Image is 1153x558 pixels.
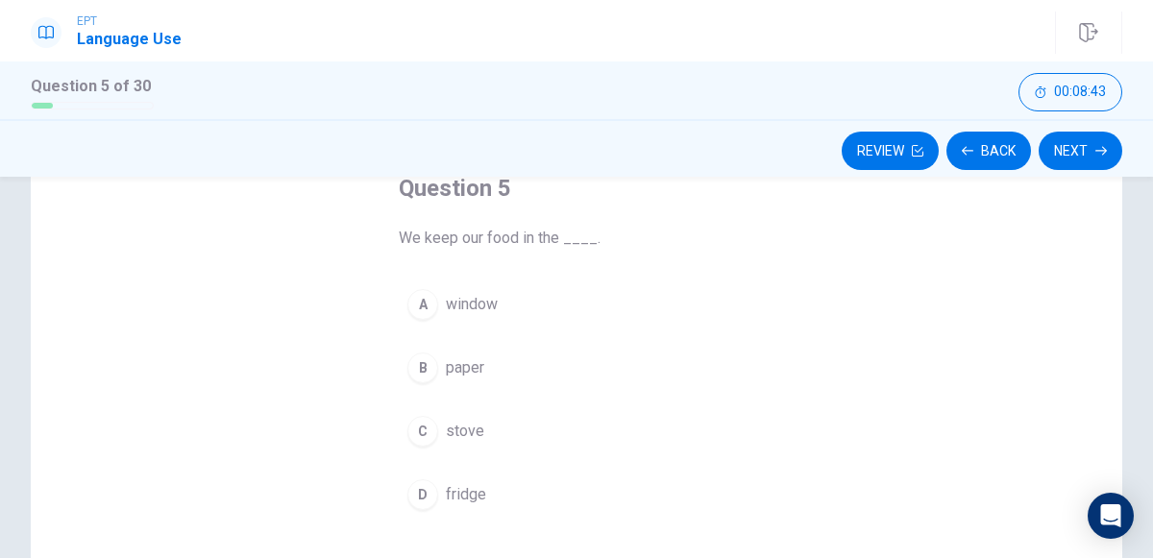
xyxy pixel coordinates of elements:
span: EPT [77,14,182,28]
h1: Question 5 of 30 [31,75,154,98]
div: C [407,416,438,447]
span: stove [446,420,484,443]
span: window [446,293,498,316]
h1: Language Use [77,28,182,51]
button: Cstove [399,407,754,455]
span: fridge [446,483,486,506]
button: Bpaper [399,344,754,392]
span: paper [446,356,484,379]
div: A [407,289,438,320]
span: We keep our food in the ____. [399,227,754,250]
h4: Question 5 [399,173,754,204]
div: B [407,352,438,383]
button: Back [946,132,1031,170]
button: Next [1039,132,1122,170]
div: D [407,479,438,510]
button: 00:08:43 [1018,73,1122,111]
button: Awindow [399,280,754,328]
span: 00:08:43 [1054,85,1106,100]
div: Open Intercom Messenger [1088,493,1134,539]
button: Review [842,132,939,170]
button: Dfridge [399,471,754,519]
